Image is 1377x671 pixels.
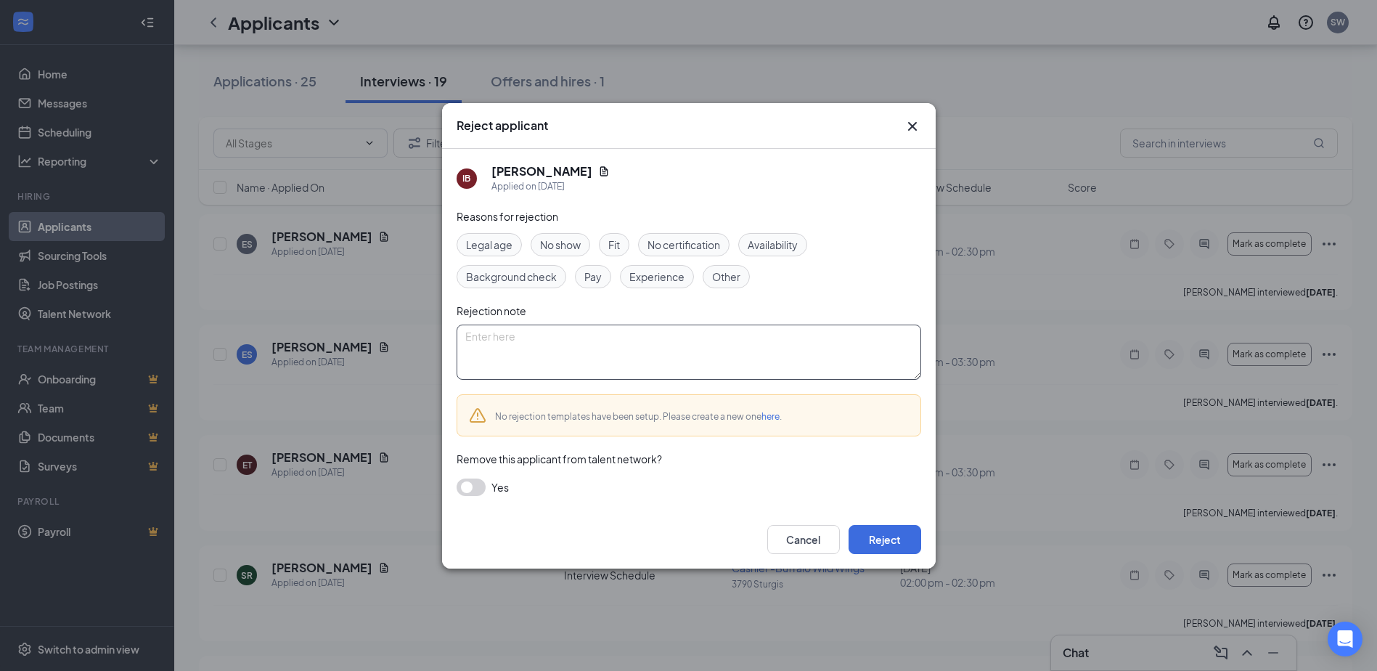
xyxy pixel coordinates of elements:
[466,237,512,253] span: Legal age
[849,525,921,554] button: Reject
[457,304,526,317] span: Rejection note
[491,179,610,194] div: Applied on [DATE]
[761,411,780,422] a: here
[466,269,557,285] span: Background check
[1328,622,1362,656] div: Open Intercom Messenger
[462,172,470,184] div: IB
[584,269,602,285] span: Pay
[629,269,685,285] span: Experience
[495,411,782,422] span: No rejection templates have been setup. Please create a new one .
[904,118,921,135] button: Close
[491,163,592,179] h5: [PERSON_NAME]
[598,166,610,177] svg: Document
[608,237,620,253] span: Fit
[491,479,509,496] span: Yes
[457,118,548,134] h3: Reject applicant
[457,210,558,223] span: Reasons for rejection
[767,525,840,554] button: Cancel
[540,237,581,253] span: No show
[647,237,720,253] span: No certification
[904,118,921,135] svg: Cross
[712,269,740,285] span: Other
[469,407,486,424] svg: Warning
[457,452,662,465] span: Remove this applicant from talent network?
[748,237,798,253] span: Availability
